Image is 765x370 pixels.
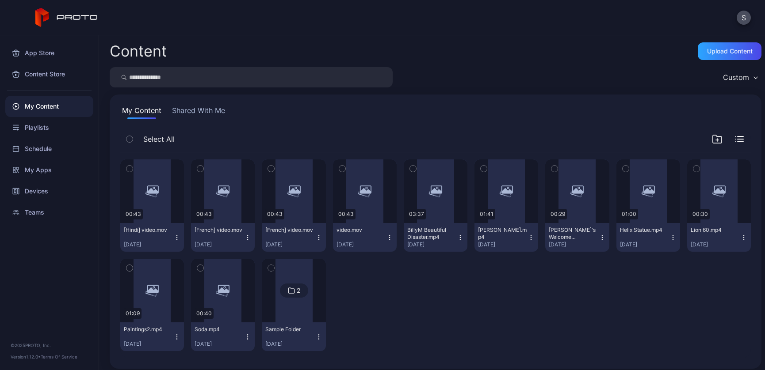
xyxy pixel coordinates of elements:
[191,322,255,351] button: Soda.mp4[DATE]
[5,181,93,202] a: Devices
[620,227,669,234] div: Helix Statue.mp4
[698,42,761,60] button: Upload Content
[691,227,739,234] div: Lion 60.mp4
[474,223,538,252] button: [PERSON_NAME].mp4[DATE]
[120,223,184,252] button: [Hindi] video.mov[DATE]
[549,227,597,241] div: David's Welcome Video.mp4
[265,326,314,333] div: Sample Folder
[719,67,761,87] button: Custom
[124,326,172,333] div: Paintings2.mp4
[265,227,314,234] div: [French] video.mov
[195,227,243,234] div: [French] video.mov
[120,322,184,351] button: Paintings2.mp4[DATE]
[11,342,88,349] div: © 2025 PROTO, Inc.
[707,48,753,55] div: Upload Content
[5,96,93,117] a: My Content
[333,223,397,252] button: video.mov[DATE]
[337,227,385,234] div: video.mov
[262,223,325,252] button: [French] video.mov[DATE]
[407,241,457,248] div: [DATE]
[41,354,77,359] a: Terms Of Service
[620,241,669,248] div: [DATE]
[110,44,167,59] div: Content
[195,326,243,333] div: Soda.mp4
[407,227,456,241] div: BillyM Beautiful Disaster.mp4
[5,138,93,159] a: Schedule
[262,322,325,351] button: Sample Folder[DATE]
[723,73,749,82] div: Custom
[195,340,244,347] div: [DATE]
[737,11,751,25] button: S
[265,241,315,248] div: [DATE]
[5,202,93,223] a: Teams
[478,241,528,248] div: [DATE]
[545,223,609,252] button: [PERSON_NAME]'s Welcome Video.mp4[DATE]
[616,223,680,252] button: Helix Statue.mp4[DATE]
[337,241,386,248] div: [DATE]
[124,241,173,248] div: [DATE]
[691,241,740,248] div: [DATE]
[170,105,227,119] button: Shared With Me
[11,354,41,359] span: Version 1.12.0 •
[124,227,172,234] div: [Hindi] video.mov
[404,223,467,252] button: BillyM Beautiful Disaster.mp4[DATE]
[195,241,244,248] div: [DATE]
[5,159,93,181] a: My Apps
[143,134,175,144] span: Select All
[5,42,93,64] a: App Store
[124,340,173,347] div: [DATE]
[120,105,163,119] button: My Content
[297,287,300,294] div: 2
[549,241,598,248] div: [DATE]
[5,64,93,85] a: Content Store
[265,340,315,347] div: [DATE]
[478,227,527,241] div: BillyM Silhouette.mp4
[687,223,751,252] button: Lion 60.mp4[DATE]
[5,117,93,138] a: Playlists
[191,223,255,252] button: [French] video.mov[DATE]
